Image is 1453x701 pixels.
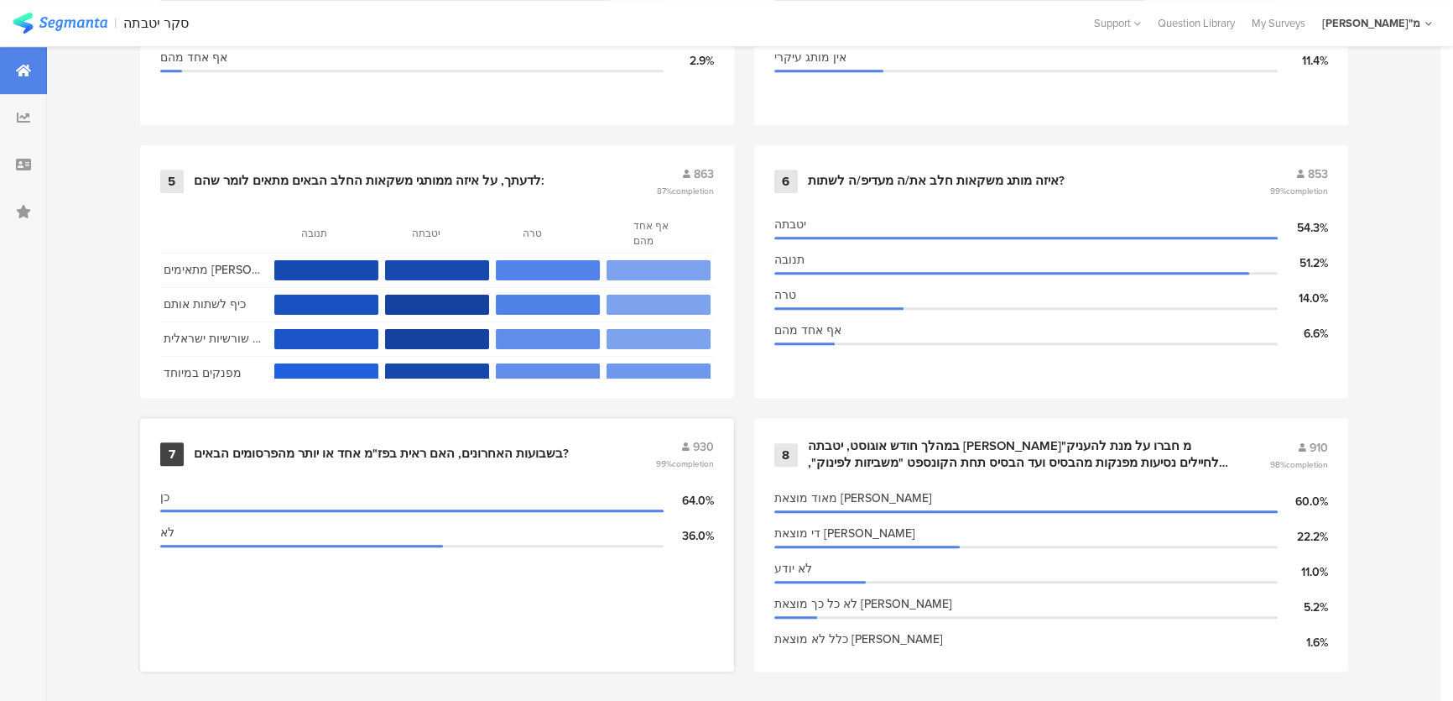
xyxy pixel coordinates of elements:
[774,595,952,613] span: לא כל כך מוצאת [PERSON_NAME]
[664,52,714,70] div: 2.9%
[123,15,189,31] div: סקר יטבתה
[164,364,266,384] section: מפנקים במיוחד
[607,364,711,384] section: 12.1%
[1270,458,1328,471] span: 98%
[412,226,462,241] section: יטבתה
[194,446,569,463] div: בשבועות האחרונים, האם ראית בפז"מ אחד או יותר מהפרסומים הבאים?
[1278,219,1328,237] div: 54.3%
[774,630,943,648] span: כלל לא מוצאת [PERSON_NAME]
[385,260,489,280] section: 60.4%
[694,165,714,183] span: 863
[274,364,378,384] section: 40.9%
[1094,10,1141,36] div: Support
[774,489,932,507] span: מאוד מוצאת [PERSON_NAME]
[385,364,489,384] section: 62.1%
[1278,325,1328,343] div: 6.6%
[1278,634,1328,651] div: 1.6%
[160,524,174,541] span: לא
[13,13,107,34] img: segmanta logo
[656,458,714,470] span: 99%
[1278,528,1328,546] div: 22.2%
[664,492,714,510] div: 64.0%
[194,173,544,190] div: לדעתך, על איזה ממותגי משקאות החלב הבאים מתאים לומר שהם:
[274,295,378,315] section: 53.8%
[160,442,184,466] div: 7
[1278,254,1328,272] div: 51.2%
[633,218,684,248] section: אף אחד מהם
[496,364,600,384] section: 16.2%
[808,173,1065,190] div: איזה מותג משקאות חלב את/ה מעדיפ/ה לשתות?
[1278,52,1328,70] div: 11.4%
[164,329,266,349] section: מייצגים שורשיות ישראלית
[774,322,841,339] span: אף אחד מהם
[1322,15,1420,31] div: [PERSON_NAME]"מ
[1149,15,1243,31] a: Question Library
[496,295,600,315] section: 22.9%
[164,295,266,315] section: כיף לשתות אותם
[114,13,117,33] div: |
[1243,15,1314,31] a: My Surveys
[607,295,711,315] section: 6.0%
[1310,439,1328,457] span: 910
[160,49,227,66] span: אף אחד מהם
[607,260,711,280] section: 7.0%
[774,525,915,542] span: די מוצאת [PERSON_NAME]
[1286,185,1328,197] span: completion
[274,260,378,280] section: 59.0%
[774,251,805,269] span: תנובה
[774,560,812,578] span: לא יודע
[1270,185,1328,197] span: 99%
[774,286,796,304] span: טרה
[385,295,489,315] section: 66.4%
[164,260,266,280] section: מתאימים [PERSON_NAME]
[1308,165,1328,183] span: 853
[774,216,806,233] span: יטבתה
[274,329,378,349] section: 50.5%
[160,170,184,193] div: 5
[672,458,714,470] span: completion
[693,438,714,456] span: 930
[1286,458,1328,471] span: completion
[1278,599,1328,616] div: 5.2%
[496,329,600,349] section: 17.3%
[607,329,711,349] section: 6.1%
[1278,563,1328,581] div: 11.0%
[1278,493,1328,510] div: 60.0%
[808,438,1229,471] div: במהלך חודש אוגוסט, יטבתה [PERSON_NAME]"מ חברו על מנת להעניק לחיילים נסיעות מפנקות מהבסיס ועד הבסי...
[664,527,714,545] div: 36.0%
[523,226,573,241] section: טרה
[657,185,714,197] span: 87%
[774,443,798,467] div: 8
[160,489,169,506] span: כן
[385,329,489,349] section: 66.3%
[672,185,714,197] span: completion
[301,226,352,241] section: תנובה
[774,49,846,66] span: אין מותג עיקרי
[1278,290,1328,307] div: 14.0%
[774,170,798,193] div: 6
[496,260,600,280] section: 22.8%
